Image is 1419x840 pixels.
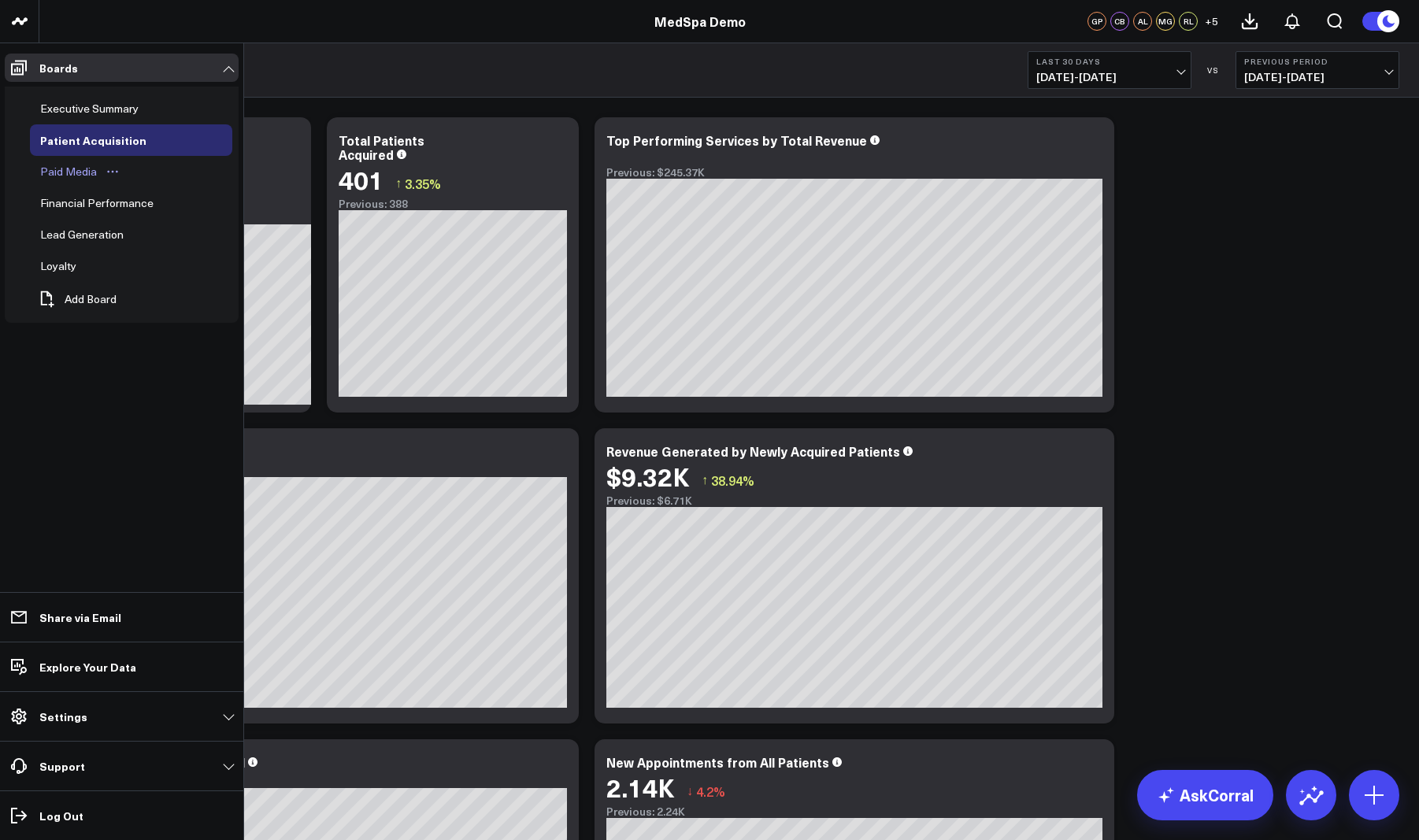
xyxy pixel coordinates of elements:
div: Previous: $245.37K [606,166,1102,179]
div: Previous: $6.71K [606,494,1102,507]
a: Financial PerformanceOpen board menu [30,187,187,219]
button: Previous Period[DATE]-[DATE] [1236,51,1399,89]
div: 2.14K [606,773,675,801]
a: Patient AcquisitionOpen board menu [30,124,180,156]
div: RL [1179,12,1198,31]
button: Add Board [30,282,124,316]
div: Total Patients Acquired [339,131,424,163]
a: Executive SummaryOpen board menu [30,93,172,124]
p: Support [39,760,85,772]
a: Lead GenerationOpen board menu [30,219,157,250]
p: Share via Email [39,611,121,624]
div: GP [1087,12,1106,31]
span: Add Board [65,293,117,305]
button: Open board menu [101,165,124,178]
p: Boards [39,61,78,74]
p: Settings [39,710,87,723]
div: AL [1133,12,1152,31]
div: Lead Generation [36,225,128,244]
div: Patient Acquisition [36,131,150,150]
span: 3.35% [405,175,441,192]
span: [DATE] - [DATE] [1244,71,1391,83]
span: ↓ [687,781,693,801]
div: Previous: 388 [339,198,567,210]
span: + 5 [1205,16,1218,27]
a: LoyaltyOpen board menu [30,250,110,282]
span: ↑ [702,470,708,490]
span: [DATE] - [DATE] [1036,71,1183,83]
div: Previous: 2.24K [606,805,1102,818]
a: MedSpa Demo [654,13,746,30]
div: Revenue Generated by Newly Acquired Patients [606,442,900,460]
div: CB [1110,12,1129,31]
div: Executive Summary [36,99,143,118]
a: Paid MediaOpen board menu [30,156,131,187]
p: Explore Your Data [39,661,136,673]
a: Log Out [5,801,239,830]
div: Financial Performance [36,194,157,213]
b: Last 30 Days [1036,57,1183,66]
span: ↑ [395,173,402,194]
div: Loyalty [36,257,80,276]
b: Previous Period [1244,57,1391,66]
div: Top Performing Services by Total Revenue [606,131,867,149]
div: $9.32K [606,462,690,490]
div: VS [1199,65,1228,75]
a: AskCorral [1137,770,1273,820]
span: 4.2% [696,783,725,800]
p: Log Out [39,809,83,822]
div: New Appointments from All Patients [606,753,829,771]
button: Last 30 Days[DATE]-[DATE] [1028,51,1191,89]
div: 401 [339,165,383,194]
div: Paid Media [36,162,101,181]
div: MG [1156,12,1175,31]
button: +5 [1202,12,1221,31]
span: 38.94% [711,472,754,489]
